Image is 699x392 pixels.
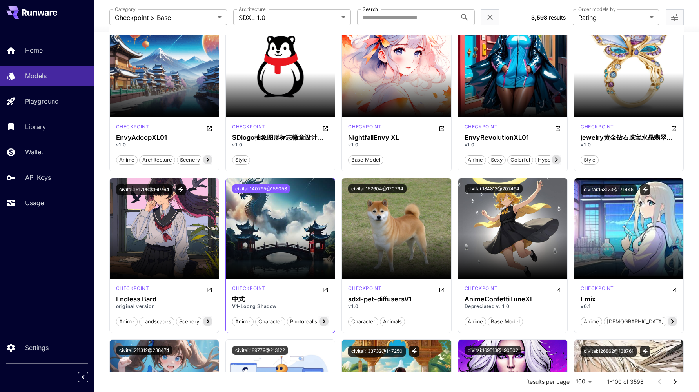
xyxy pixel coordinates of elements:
[380,316,405,326] button: animals
[555,123,561,133] button: Open in CivitAI
[535,155,573,165] button: hyperrealism
[348,285,381,292] p: checkpoint
[581,285,614,294] div: SDXL 1.0
[348,155,383,165] button: base model
[640,184,650,195] button: View trigger words
[139,316,174,326] button: landscapes
[526,378,570,386] p: Results per page
[555,285,561,294] button: Open in CivitAI
[232,303,329,310] p: V1-Loong Shadow
[25,97,59,106] p: Playground
[348,141,445,148] p: v1.0
[116,156,137,164] span: anime
[232,155,250,165] button: style
[439,285,445,294] button: Open in CivitAI
[348,316,378,326] button: character
[380,318,405,326] span: animals
[465,141,561,148] p: v1.0
[116,318,137,326] span: anime
[581,134,677,141] div: jewelry黄金钻石珠宝水晶翡翠饰品
[581,123,614,133] div: SDXL 1.0
[348,285,381,294] div: SDXL 1.0
[581,316,602,326] button: anime
[578,6,615,13] label: Order models by
[573,376,595,387] div: 100
[256,318,285,326] span: character
[232,285,265,294] div: SDXL 1.0
[140,156,175,164] span: architecture
[255,316,285,326] button: character
[465,123,498,130] p: checkpoint
[25,173,51,182] p: API Keys
[25,343,49,352] p: Settings
[507,155,533,165] button: colorful
[84,370,94,384] div: Collapse sidebar
[232,285,265,292] p: checkpoint
[232,316,254,326] button: anime
[25,147,43,157] p: Wallet
[581,285,614,292] p: checkpoint
[488,316,523,326] button: base model
[239,13,338,22] span: SDXL 1.0
[348,123,381,130] p: checkpoint
[349,318,378,326] span: character
[206,123,212,133] button: Open in CivitAI
[116,123,149,130] p: checkpoint
[439,123,445,133] button: Open in CivitAI
[115,13,214,22] span: Checkpoint > Base
[549,14,566,21] span: results
[409,346,419,357] button: View trigger words
[671,285,677,294] button: Open in CivitAI
[78,372,88,382] button: Collapse sidebar
[348,295,445,303] h3: sdxl-pet-diffusersV1
[604,318,666,326] span: [DEMOGRAPHIC_DATA]
[465,285,498,292] p: checkpoint
[485,13,495,22] button: Clear filters (2)
[232,141,329,148] p: v1.0
[465,303,561,310] p: Depreciated v. 1.0
[116,295,212,303] div: Endless Bard
[604,316,667,326] button: [DEMOGRAPHIC_DATA]
[116,155,138,165] button: anime
[581,141,677,148] p: v1.0
[116,303,212,310] p: original version
[581,295,677,303] div: Emix
[465,156,486,164] span: anime
[176,184,186,195] button: View trigger words
[363,6,378,13] label: Search
[671,123,677,133] button: Open in CivitAI
[670,13,679,22] button: Open more filters
[581,303,677,310] p: v0.1
[176,316,202,326] button: scenery
[488,156,505,164] span: sexy
[667,374,683,390] button: Go to next page
[25,46,43,55] p: Home
[322,285,329,294] button: Open in CivitAI
[232,295,329,303] h3: 中式
[465,295,561,303] h3: AnimeConfettiTuneXL
[581,155,599,165] button: style
[348,123,381,133] div: SDXL 1.0
[116,141,212,148] p: v1.0
[232,318,253,326] span: anime
[25,71,47,80] p: Models
[176,318,202,326] span: scenery
[140,318,174,326] span: landscapes
[116,184,172,195] button: civitai:151796@169764
[465,134,561,141] h3: EnvyRevolutionXL01
[232,123,265,130] p: checkpoint
[488,155,506,165] button: sexy
[465,318,486,326] span: anime
[232,184,290,193] button: civitai:140795@156053
[348,184,407,193] button: civitai:152604@170794
[465,285,498,294] div: SDXL 1.0
[115,6,136,13] label: Category
[139,155,175,165] button: architecture
[465,316,486,326] button: anime
[232,156,250,164] span: style
[25,122,46,131] p: Library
